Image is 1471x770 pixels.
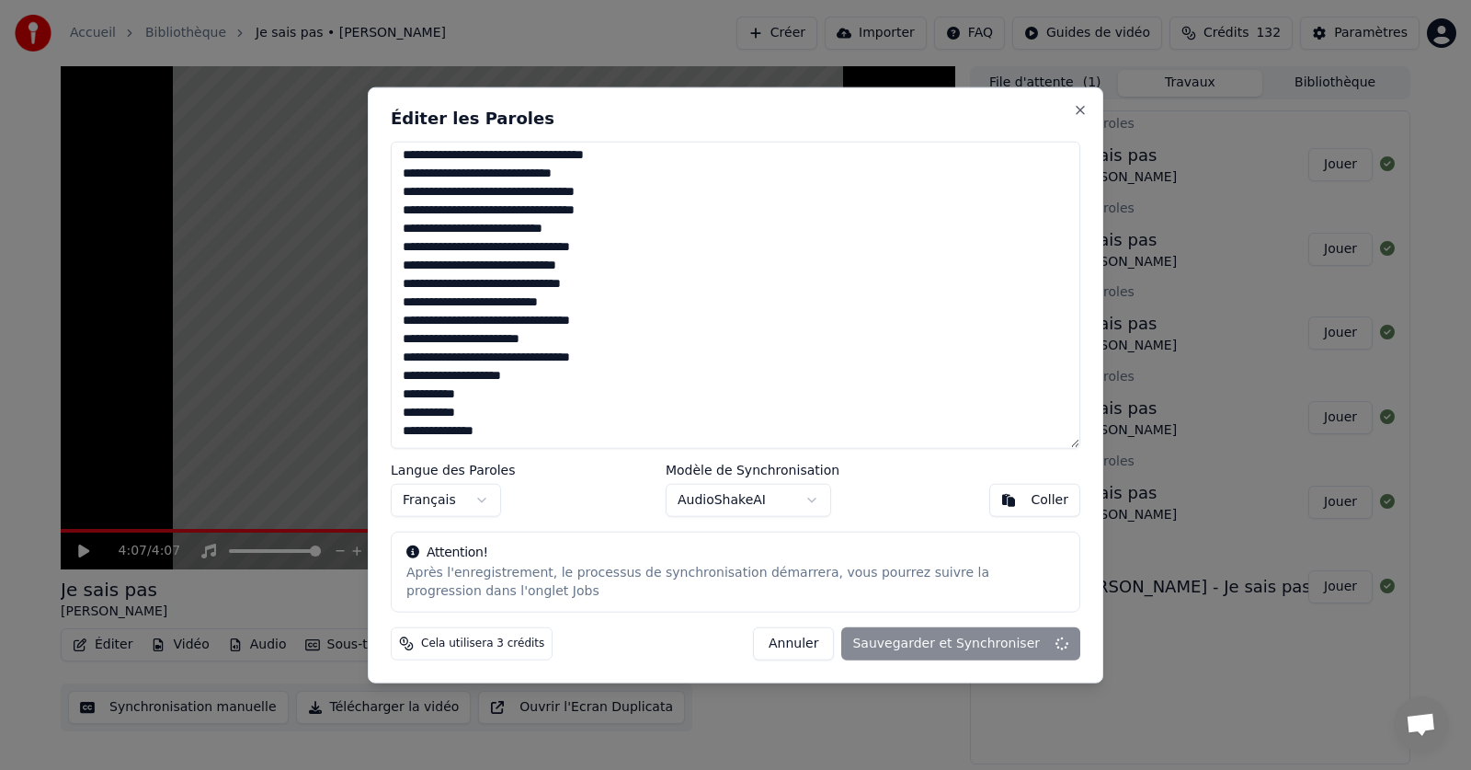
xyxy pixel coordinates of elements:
[1031,491,1068,510] div: Coller
[391,109,1080,126] h2: Éditer les Paroles
[406,544,1065,562] div: Attention!
[406,564,1065,601] div: Après l'enregistrement, le processus de synchronisation démarrera, vous pourrez suivre la progres...
[989,484,1080,517] button: Coller
[753,627,834,661] button: Annuler
[421,637,544,651] span: Cela utilisera 3 crédits
[666,464,839,477] label: Modèle de Synchronisation
[391,464,516,477] label: Langue des Paroles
